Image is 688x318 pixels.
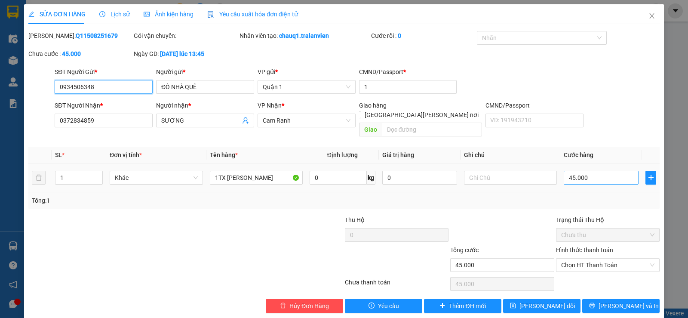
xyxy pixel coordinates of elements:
[160,50,204,57] b: [DATE] lúc 13:45
[240,31,370,40] div: Nhân viên tạo:
[210,171,303,185] input: VD: Bàn, Ghế
[72,33,118,40] b: [DOMAIN_NAME]
[503,299,580,313] button: save[PERSON_NAME] đổi
[450,247,479,253] span: Tổng cước
[556,215,660,225] div: Trạng thái Thu Hộ
[55,101,153,110] div: SĐT Người Nhận
[640,4,664,28] button: Close
[156,67,254,77] div: Người gửi
[589,303,595,309] span: printer
[382,123,482,136] input: Dọc đường
[582,299,660,313] button: printer[PERSON_NAME] và In
[510,303,516,309] span: save
[345,216,365,223] span: Thu Hộ
[280,303,286,309] span: delete
[156,101,254,110] div: Người nhận
[485,101,584,110] div: CMND/Passport
[207,11,214,18] img: icon
[242,117,249,124] span: user-add
[11,56,31,96] b: Trà Lan Viên
[93,11,114,31] img: logo.jpg
[561,228,654,241] span: Chưa thu
[361,110,482,120] span: [GEOGRAPHIC_DATA][PERSON_NAME] nơi
[464,171,557,185] input: Ghi Chú
[28,11,34,17] span: edit
[134,31,237,40] div: Gói vận chuyển:
[564,151,593,158] span: Cước hàng
[449,301,485,311] span: Thêm ĐH mới
[519,301,575,311] span: [PERSON_NAME] đổi
[144,11,150,17] span: picture
[378,301,399,311] span: Yêu cầu
[345,299,422,313] button: exclamation-circleYêu cầu
[279,32,329,39] b: chauq1.tralanvien
[28,49,132,59] div: Chưa cước :
[53,12,85,98] b: Trà Lan Viên - Gửi khách hàng
[461,147,560,164] th: Ghi chú
[556,247,613,253] label: Hình thức thanh toán
[398,32,401,39] b: 0
[144,11,193,18] span: Ảnh kiện hàng
[344,278,449,293] div: Chưa thanh toán
[371,31,475,40] div: Cước rồi :
[76,32,118,39] b: Q11508251679
[99,11,105,17] span: clock-circle
[369,303,375,309] span: exclamation-circle
[359,123,382,136] span: Giao
[266,299,343,313] button: deleteHủy Đơn Hàng
[28,11,86,18] span: SỬA ĐƠN HÀNG
[263,80,350,93] span: Quận 1
[115,171,197,184] span: Khác
[258,67,356,77] div: VP gửi
[382,151,414,158] span: Giá trị hàng
[359,67,457,77] div: CMND/Passport
[439,303,445,309] span: plus
[99,11,130,18] span: Lịch sử
[561,259,654,272] span: Chọn HT Thanh Toán
[599,301,659,311] span: [PERSON_NAME] và In
[367,171,375,185] span: kg
[258,102,282,109] span: VP Nhận
[207,11,298,18] span: Yêu cầu xuất hóa đơn điện tử
[327,151,358,158] span: Định lượng
[55,151,62,158] span: SL
[210,151,238,158] span: Tên hàng
[110,151,142,158] span: Đơn vị tính
[32,171,46,185] button: delete
[645,171,656,185] button: plus
[359,102,387,109] span: Giao hàng
[28,31,132,40] div: [PERSON_NAME]:
[32,196,266,205] div: Tổng: 1
[648,12,655,19] span: close
[72,41,118,52] li: (c) 2017
[289,301,329,311] span: Hủy Đơn Hàng
[646,174,656,181] span: plus
[62,50,81,57] b: 45.000
[424,299,501,313] button: plusThêm ĐH mới
[134,49,237,59] div: Ngày GD:
[263,114,350,127] span: Cam Ranh
[55,67,153,77] div: SĐT Người Gửi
